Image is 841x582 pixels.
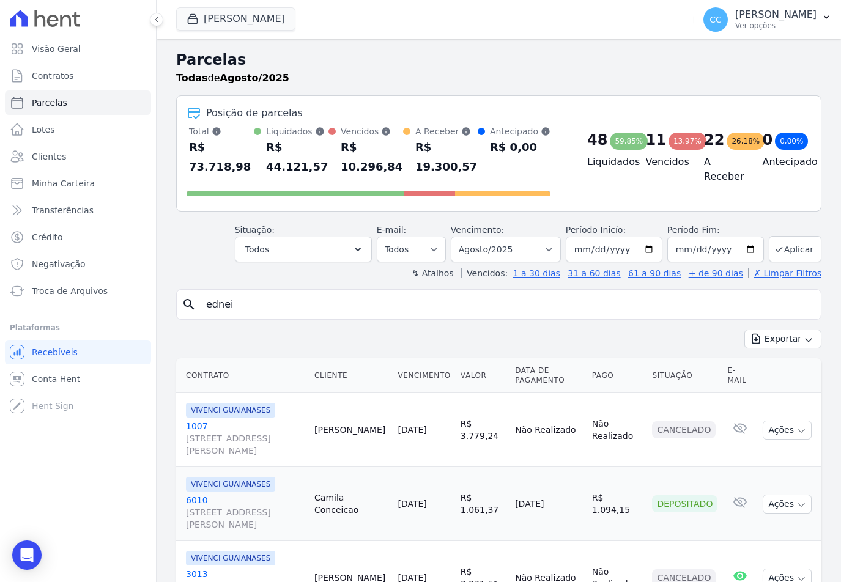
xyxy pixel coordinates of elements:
[5,225,151,249] a: Crédito
[266,138,328,177] div: R$ 44.121,57
[32,43,81,55] span: Visão Geral
[748,268,821,278] a: ✗ Limpar Filtros
[186,506,305,531] span: [STREET_ADDRESS][PERSON_NAME]
[5,252,151,276] a: Negativação
[510,358,587,393] th: Data de Pagamento
[32,204,94,216] span: Transferências
[32,150,66,163] span: Clientes
[652,495,717,512] div: Depositado
[393,358,455,393] th: Vencimento
[704,130,724,150] div: 22
[32,373,80,385] span: Conta Hent
[235,225,275,235] label: Situação:
[32,231,63,243] span: Crédito
[176,72,208,84] strong: Todas
[32,346,78,358] span: Recebíveis
[763,421,812,440] button: Ações
[341,138,403,177] div: R$ 10.296,84
[186,494,305,531] a: 6010[STREET_ADDRESS][PERSON_NAME]
[456,393,510,467] td: R$ 3.779,24
[763,130,773,150] div: 0
[5,198,151,223] a: Transferências
[5,367,151,391] a: Conta Hent
[5,144,151,169] a: Clientes
[628,268,681,278] a: 61 a 90 dias
[176,7,295,31] button: [PERSON_NAME]
[176,49,821,71] h2: Parcelas
[490,125,550,138] div: Antecipado
[189,138,254,177] div: R$ 73.718,98
[5,90,151,115] a: Parcelas
[461,268,508,278] label: Vencidos:
[415,138,478,177] div: R$ 19.300,57
[763,495,812,514] button: Ações
[32,123,55,136] span: Lotes
[647,358,722,393] th: Situação
[5,279,151,303] a: Troca de Arquivos
[220,72,289,84] strong: Agosto/2025
[652,421,716,438] div: Cancelado
[199,292,816,317] input: Buscar por nome do lote ou do cliente
[667,224,764,237] label: Período Fim:
[309,358,393,393] th: Cliente
[587,393,648,467] td: Não Realizado
[689,268,743,278] a: + de 90 dias
[32,285,108,297] span: Troca de Arquivos
[5,37,151,61] a: Visão Geral
[32,258,86,270] span: Negativação
[186,420,305,457] a: 1007[STREET_ADDRESS][PERSON_NAME]
[709,15,722,24] span: CC
[377,225,407,235] label: E-mail:
[206,106,303,120] div: Posição de parcelas
[456,467,510,541] td: R$ 1.061,37
[646,155,685,169] h4: Vencidos
[5,64,151,88] a: Contratos
[398,425,426,435] a: [DATE]
[510,393,587,467] td: Não Realizado
[568,268,620,278] a: 31 a 60 dias
[587,130,607,150] div: 48
[5,340,151,364] a: Recebíveis
[235,237,372,262] button: Todos
[587,467,648,541] td: R$ 1.094,15
[735,21,817,31] p: Ver opções
[456,358,510,393] th: Valor
[309,467,393,541] td: Camila Conceicao
[32,177,95,190] span: Minha Carteira
[12,540,42,570] div: Open Intercom Messenger
[186,403,275,418] span: VIVENCI GUAIANASES
[182,297,196,312] i: search
[610,133,648,150] div: 59,85%
[186,477,275,492] span: VIVENCI GUAIANASES
[10,320,146,335] div: Plataformas
[176,71,289,86] p: de
[32,70,73,82] span: Contratos
[763,155,802,169] h4: Antecipado
[704,155,743,184] h4: A Receber
[176,358,309,393] th: Contrato
[309,393,393,467] td: [PERSON_NAME]
[32,97,67,109] span: Parcelas
[245,242,269,257] span: Todos
[722,358,758,393] th: E-mail
[744,330,821,348] button: Exportar
[769,236,821,262] button: Aplicar
[5,171,151,196] a: Minha Carteira
[451,225,504,235] label: Vencimento:
[775,133,808,150] div: 0,00%
[415,125,478,138] div: A Receber
[513,268,560,278] a: 1 a 30 dias
[646,130,666,150] div: 11
[186,551,275,565] span: VIVENCI GUAIANASES
[587,358,648,393] th: Pago
[490,138,550,157] div: R$ 0,00
[735,9,817,21] p: [PERSON_NAME]
[694,2,841,37] button: CC [PERSON_NAME] Ver opções
[587,155,626,169] h4: Liquidados
[266,125,328,138] div: Liquidados
[510,467,587,541] td: [DATE]
[186,432,305,457] span: [STREET_ADDRESS][PERSON_NAME]
[727,133,765,150] div: 26,18%
[566,225,626,235] label: Período Inicío:
[412,268,453,278] label: ↯ Atalhos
